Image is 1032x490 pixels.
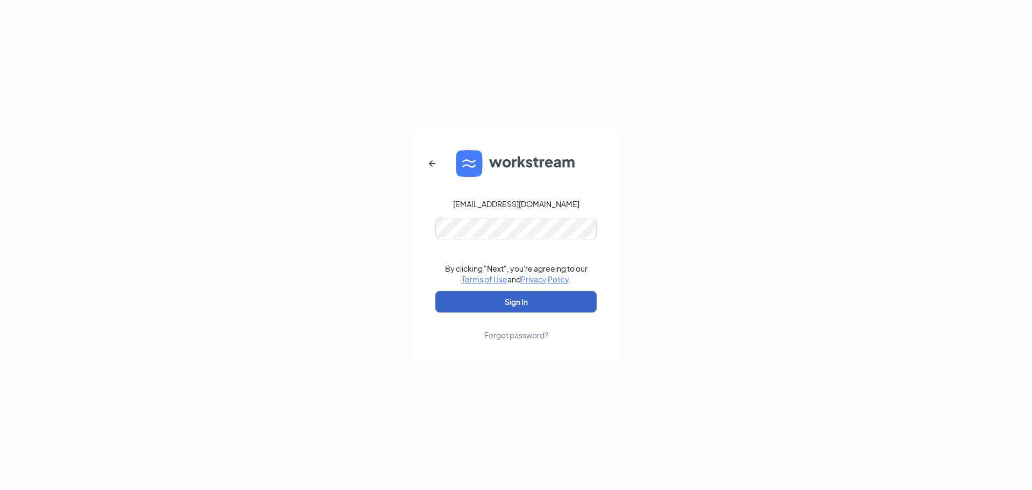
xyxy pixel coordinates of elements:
[456,150,576,177] img: WS logo and Workstream text
[453,198,579,209] div: [EMAIL_ADDRESS][DOMAIN_NAME]
[445,263,587,285] div: By clicking "Next", you're agreeing to our and .
[419,151,445,176] button: ArrowLeftNew
[426,157,439,170] svg: ArrowLeftNew
[435,291,597,313] button: Sign In
[462,274,507,284] a: Terms of Use
[484,330,548,340] div: Forgot password?
[484,313,548,340] a: Forgot password?
[521,274,569,284] a: Privacy Policy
